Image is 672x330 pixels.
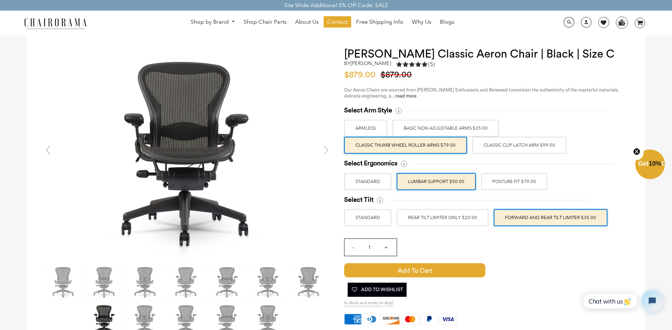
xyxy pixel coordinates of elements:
a: [PERSON_NAME] [350,60,391,66]
span: Blogs [440,18,454,26]
span: Select Tilt [344,196,373,204]
iframe: Tidio Chat [576,284,669,318]
span: Add to Cart [344,263,485,277]
span: About Us [295,18,319,26]
img: Herman Miller Classic Aeron Chair | Black | Size C - chairorama [292,265,327,300]
a: read more [395,94,416,98]
div: Get10%OffClose teaser [635,150,665,180]
img: chairorama [20,17,91,29]
a: Shop Chair Parts [240,16,290,28]
span: 10% [649,160,661,167]
nav: DesktopNavigation [121,16,524,29]
button: Add To Wishlist [348,283,407,297]
span: Why Us [412,18,431,26]
img: Herman Miller Classic Aeron Chair | Black | Size C - chairorama [46,265,81,300]
img: Herman Miller Classic Aeron Chair | Black | Size C - chairorama [87,265,122,300]
img: WhatsApp_Image_2024-07-12_at_16.23.01.webp [616,17,627,28]
img: Herman Miller Classic Aeron Chair | Black | Size C - chairorama [210,265,245,300]
a: About Us [292,16,322,28]
img: Herman Miller Classic Aeron Chair | Black | Size C - chairorama [251,265,286,300]
label: REAR TILT LIMITER ONLY $20.00 [397,209,488,226]
button: Close teaser [630,144,644,160]
label: Classic Thumb Wheel Roller Arms $79.00 [344,137,467,154]
span: Add To Wishlist [351,283,403,297]
a: Contact [324,16,351,28]
h1: [PERSON_NAME] Classic Aeron Chair | Black | Size C [344,48,631,60]
input: - [344,239,361,256]
label: ARMLESS [344,120,387,137]
span: Contact [327,18,348,26]
a: Free Shipping Info [353,16,407,28]
span: $879.00 [344,71,379,79]
label: FORWARD AND REAR TILT LIMITER $35.00 [494,209,607,226]
h2: by [344,60,391,66]
span: Our Aeron Chairs are sourced from [PERSON_NAME] Enthusiasts and Renewed to [344,88,513,92]
span: Select Ergonomics [344,159,397,167]
a: Shop by Brand [187,17,239,28]
label: BASIC NON ADJUSTABLE ARMS $35.00 [392,120,499,137]
label: POSTURE FIT $79.00 [481,173,547,190]
span: (5) [428,61,435,68]
span: $879.00 [380,71,415,79]
span: Shop Chair Parts [244,18,287,26]
img: Herman Miller Classic Aeron Chair | Black | Size C - chairorama [128,265,163,300]
label: STANDARD [344,209,391,226]
label: Classic Clip Latch Arm $99.00 [472,137,566,154]
label: STANDARD [344,173,391,190]
img: Herman Miller Classic Aeron Chair | Black | Size C - chairorama [169,265,204,300]
a: Blogs [436,16,458,28]
span: Free Shipping Info [356,18,403,26]
label: LUMBAR SUPPORT $50.00 [397,173,476,190]
button: Add to Cart [344,263,545,277]
span: In stock and ready to ship! [344,300,394,306]
input: + [378,239,395,256]
span: Select Arm Style [344,106,392,114]
div: 5.0 rating (5 votes) [396,60,435,68]
a: 5.0 rating (5 votes) [396,60,435,70]
img: DSC_4461_44bbcff3-d8cf-4d80-8da1-1da2926ca819_grande.jpg [81,48,293,260]
span: Get Off [638,160,671,167]
a: Why Us [408,16,435,28]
